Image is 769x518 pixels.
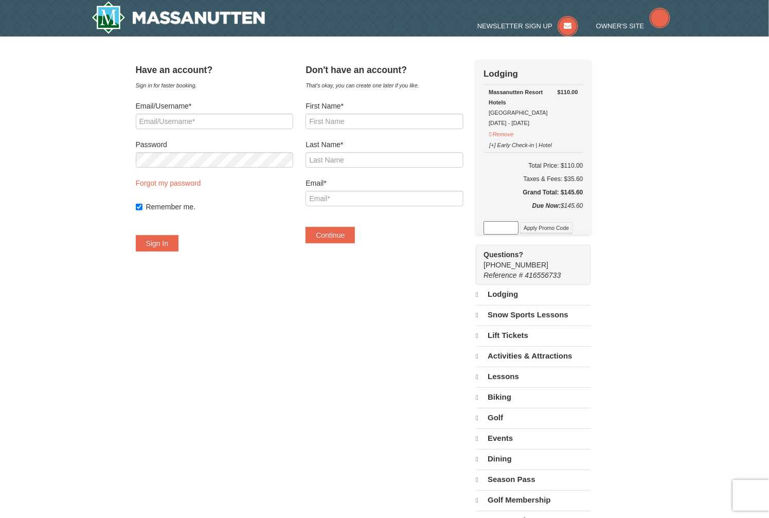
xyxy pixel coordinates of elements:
input: Email/Username* [136,114,293,129]
h5: Grand Total: $145.60 [484,187,583,198]
label: Password [136,139,293,150]
a: Lessons [476,367,591,386]
a: Dining [476,449,591,469]
a: Events [476,428,591,448]
a: Forgot my password [136,179,201,187]
button: Remove [489,127,514,139]
strong: $110.00 [558,87,578,97]
span: Owner's Site [596,22,645,30]
button: [+] Early Check-in | Hotel [489,137,552,150]
label: Email* [306,178,463,188]
label: Email/Username* [136,101,293,111]
strong: Massanutten Resort Hotels [489,89,543,105]
strong: Due Now: [532,202,561,209]
a: Lift Tickets [476,326,591,345]
a: Golf [476,408,591,427]
a: Season Pass [476,470,591,489]
label: Last Name* [306,139,463,150]
input: Email* [306,191,463,206]
div: That's okay, you can create one later if you like. [306,80,463,91]
div: $145.60 [484,201,583,221]
a: Lodging [476,285,591,304]
h4: Don't have an account? [306,65,463,75]
a: Activities & Attractions [476,346,591,366]
div: Sign in for faster booking. [136,80,293,91]
img: Massanutten Resort Logo [92,1,265,34]
h4: Have an account? [136,65,293,75]
a: Golf Membership [476,490,591,510]
div: Taxes & Fees: $35.60 [484,174,583,184]
span: Newsletter Sign Up [477,22,552,30]
a: Owner's Site [596,22,670,30]
a: Newsletter Sign Up [477,22,578,30]
strong: Lodging [484,69,518,79]
label: First Name* [306,101,463,111]
button: Sign In [136,235,179,252]
strong: Questions? [484,251,523,259]
input: First Name [306,114,463,129]
div: [GEOGRAPHIC_DATA] [DATE] - [DATE] [489,87,578,128]
span: 416556733 [525,271,561,279]
span: Reference # [484,271,523,279]
label: Remember me. [146,202,293,212]
span: [PHONE_NUMBER] [484,249,572,269]
a: Biking [476,387,591,407]
button: Continue [306,227,355,243]
h6: Total Price: $110.00 [484,160,583,171]
input: Last Name [306,152,463,168]
button: Apply Promo Code [520,222,573,234]
a: Massanutten Resort [92,1,265,34]
a: Snow Sports Lessons [476,305,591,325]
